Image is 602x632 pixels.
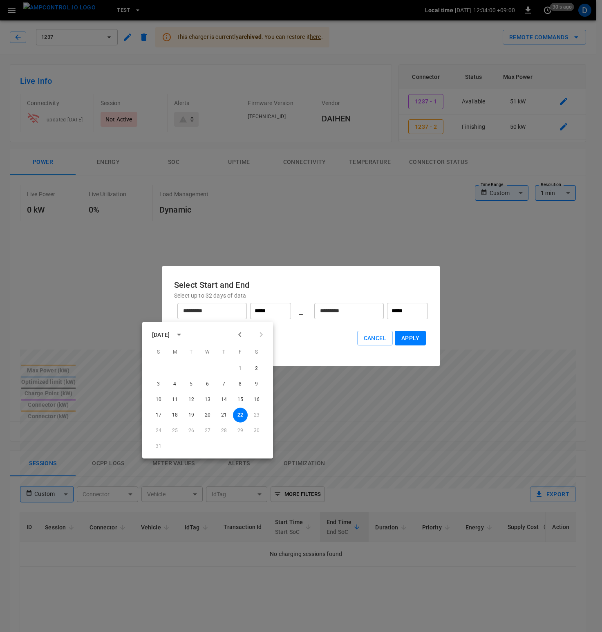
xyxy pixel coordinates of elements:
[152,330,170,339] div: [DATE]
[200,392,215,407] button: 13
[168,408,182,423] button: 18
[299,305,303,318] h6: _
[357,331,393,346] button: Cancel
[174,278,428,291] h6: Select Start and End
[233,392,248,407] button: 15
[200,408,215,423] button: 20
[151,377,166,392] button: 3
[151,344,166,361] span: Sunday
[184,392,199,407] button: 12
[168,392,182,407] button: 11
[249,344,264,361] span: Saturday
[217,408,231,423] button: 21
[233,328,247,342] button: Previous month
[249,392,264,407] button: 16
[184,408,199,423] button: 19
[395,331,426,346] button: Apply
[233,361,248,376] button: 1
[168,377,182,392] button: 4
[151,408,166,423] button: 17
[200,344,215,361] span: Wednesday
[233,344,248,361] span: Friday
[217,377,231,392] button: 7
[174,291,428,300] p: Select up to 32 days of data
[200,377,215,392] button: 6
[172,328,186,342] button: calendar view is open, switch to year view
[233,377,248,392] button: 8
[249,361,264,376] button: 2
[151,392,166,407] button: 10
[217,392,231,407] button: 14
[184,344,199,361] span: Tuesday
[249,377,264,392] button: 9
[168,344,182,361] span: Monday
[217,344,231,361] span: Thursday
[184,377,199,392] button: 5
[233,408,248,423] button: 22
